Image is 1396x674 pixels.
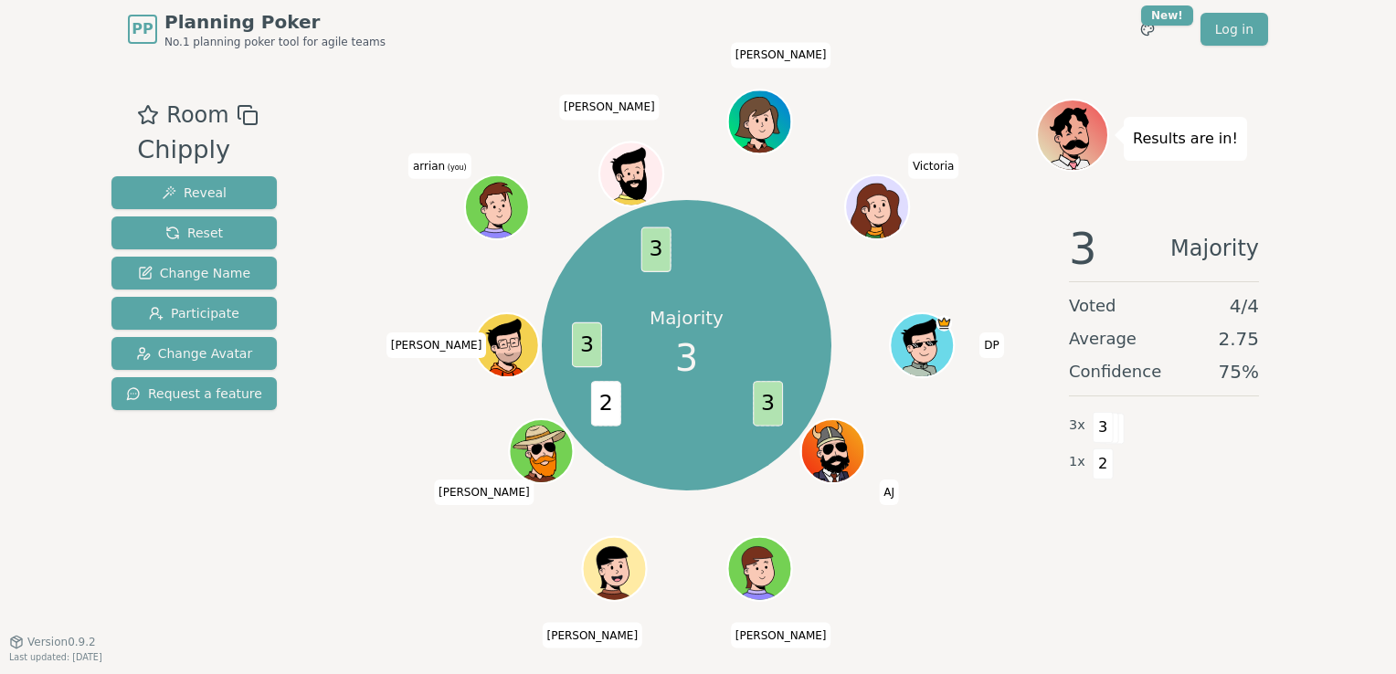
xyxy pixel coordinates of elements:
span: 3 [1093,412,1114,443]
div: Chipply [137,132,258,169]
button: Add as favourite [137,99,159,132]
span: No.1 planning poker tool for agile teams [164,35,386,49]
p: Majority [650,305,724,331]
span: Click to change your name [979,332,1003,358]
span: 4 / 4 [1230,293,1259,319]
span: 3 [753,382,783,427]
span: Change Avatar [136,344,253,363]
span: 3 [675,331,698,385]
a: Log in [1200,13,1268,46]
span: Click to change your name [386,332,487,358]
span: DP is the host [936,315,952,332]
button: Version0.9.2 [9,635,96,649]
span: 2.75 [1218,326,1259,352]
span: Click to change your name [731,623,831,648]
button: New! [1131,13,1164,46]
button: Participate [111,297,277,330]
span: Click to change your name [879,479,899,505]
span: Click to change your name [559,94,660,120]
span: Click to change your name [731,42,831,68]
button: Click to change your avatar [467,177,527,237]
span: 75 % [1219,359,1259,384]
span: Majority [1170,226,1259,270]
span: 2 [1093,448,1114,479]
span: 3 [571,322,601,367]
span: Room [166,99,228,132]
span: Click to change your name [542,623,642,648]
span: Change Name [138,264,250,282]
span: 1 x [1069,452,1085,472]
span: Planning Poker [164,9,386,35]
span: PP [132,18,153,40]
span: Click to change your name [908,153,959,179]
button: Reveal [111,176,277,209]
button: Change Avatar [111,337,277,370]
a: PPPlanning PokerNo.1 planning poker tool for agile teams [128,9,386,49]
span: 3 [1069,226,1097,270]
span: Click to change your name [408,153,471,179]
span: Average [1069,326,1137,352]
span: Click to change your name [434,479,534,505]
span: Participate [149,304,239,322]
span: Request a feature [126,384,262,403]
button: Reset [111,216,277,249]
span: Voted [1069,293,1116,319]
span: Last updated: [DATE] [9,652,102,662]
p: Results are in! [1133,126,1238,152]
span: (you) [445,163,467,172]
span: Version 0.9.2 [27,635,96,649]
span: Reveal [162,184,227,202]
span: 3 x [1069,416,1085,436]
span: Reset [165,224,223,242]
button: Request a feature [111,377,277,410]
div: New! [1141,5,1193,26]
span: 3 [640,227,671,272]
span: 2 [590,382,620,427]
button: Change Name [111,257,277,290]
span: Confidence [1069,359,1161,384]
